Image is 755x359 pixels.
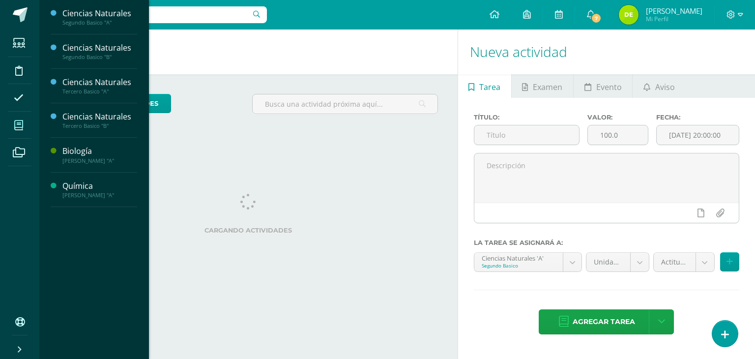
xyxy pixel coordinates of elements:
div: Segundo Basico "B" [62,54,137,60]
a: Ciencias NaturalesSegundo Basico "A" [62,8,137,26]
div: Química [62,180,137,192]
a: Tarea [458,74,511,98]
span: Evento [596,75,622,99]
input: Título [474,125,580,145]
span: Tarea [479,75,500,99]
input: Puntos máximos [588,125,647,145]
div: Ciencias Naturales [62,77,137,88]
a: Ciencias NaturalesTercero Basico "B" [62,111,137,129]
h1: Actividades [51,30,446,74]
input: Fecha de entrega [657,125,739,145]
label: Título: [474,114,580,121]
label: Cargando actividades [59,227,438,234]
a: Actitudinal (5.0%) [654,253,714,271]
a: Evento [574,74,632,98]
span: Agregar tarea [573,310,635,334]
div: Ciencias Naturales [62,8,137,19]
img: 29c298bc4911098bb12dddd104e14123.png [619,5,639,25]
div: [PERSON_NAME] "A" [62,157,137,164]
div: Tercero Basico "A" [62,88,137,95]
label: Fecha: [656,114,739,121]
div: [PERSON_NAME] "A" [62,192,137,199]
span: Unidad 4 [594,253,623,271]
h1: Nueva actividad [470,30,743,74]
div: Segundo Basico "A" [62,19,137,26]
div: Ciencias Naturales [62,111,137,122]
a: Ciencias NaturalesSegundo Basico "B" [62,42,137,60]
a: Biología[PERSON_NAME] "A" [62,146,137,164]
a: Química[PERSON_NAME] "A" [62,180,137,199]
a: Ciencias Naturales 'A'Segundo Basico [474,253,581,271]
a: Examen [512,74,573,98]
label: La tarea se asignará a: [474,239,739,246]
div: Biología [62,146,137,157]
span: Mi Perfil [646,15,702,23]
span: Examen [533,75,562,99]
a: Ciencias NaturalesTercero Basico "A" [62,77,137,95]
span: [PERSON_NAME] [646,6,702,16]
span: 7 [591,13,602,24]
div: Ciencias Naturales 'A' [482,253,555,262]
div: Segundo Basico [482,262,555,269]
a: Unidad 4 [586,253,649,271]
input: Busca un usuario... [46,6,267,23]
a: Aviso [633,74,685,98]
div: Tercero Basico "B" [62,122,137,129]
input: Busca una actividad próxima aquí... [253,94,437,114]
label: Valor: [587,114,648,121]
span: Aviso [655,75,675,99]
div: Ciencias Naturales [62,42,137,54]
span: Actitudinal (5.0%) [661,253,688,271]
